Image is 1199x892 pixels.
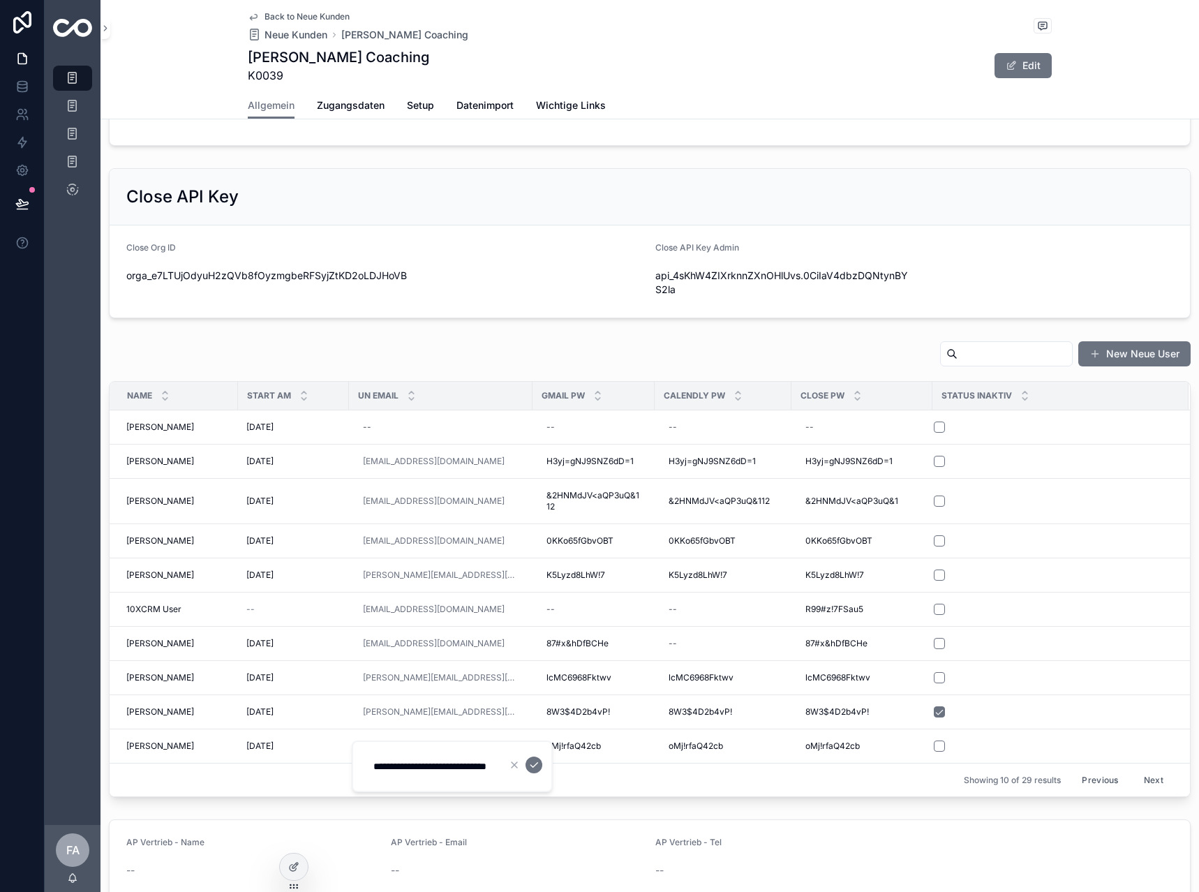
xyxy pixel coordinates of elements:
a: -- [246,604,341,615]
a: K5Lyzd8LhW!7 [541,564,646,586]
span: [DATE] [246,456,274,467]
a: oMj!rfaQ42cb [800,735,924,757]
a: 87#x&hDfBCHe [800,632,924,655]
span: [DATE] [246,741,274,752]
a: [DATE] [246,422,341,433]
a: [PERSON_NAME] [126,706,230,718]
a: -- [663,598,783,620]
span: 8W3$4D2b4vP! [805,706,869,718]
span: UN Email [358,390,399,401]
a: [EMAIL_ADDRESS][DOMAIN_NAME] [357,632,524,655]
a: 87#x&hDfBCHe [541,632,646,655]
div: -- [363,422,371,433]
span: &2HNMdJV<aQP3uQ&112 [546,490,641,512]
a: -- [663,416,783,438]
span: K0039 [248,67,429,84]
a: H3yj=gNJ9SNZ6dD=1 [541,450,646,473]
span: Gmail Pw [542,390,585,401]
span: FA [66,842,80,858]
a: lcMC6968Fktwv [541,667,646,689]
a: lcMC6968Fktwv [800,667,924,689]
span: Showing 10 of 29 results [964,775,1061,786]
span: lcMC6968Fktwv [546,672,611,683]
a: [PERSON_NAME] [126,422,230,433]
div: -- [669,422,677,433]
span: Status Inaktiv [941,390,1012,401]
span: lcMC6968Fktwv [669,672,733,683]
a: &2HNMdJV<aQP3uQ&112 [541,484,646,518]
a: K5Lyzd8LhW!7 [800,564,924,586]
span: [PERSON_NAME] [126,741,194,752]
a: [DATE] [246,496,341,507]
a: 0KKo65fGbvOBT [663,530,783,552]
a: Zugangsdaten [317,93,385,121]
span: [DATE] [246,535,274,547]
span: Zugangsdaten [317,98,385,112]
span: Close Pw [800,390,844,401]
span: [DATE] [246,496,274,507]
div: -- [546,604,555,615]
a: [EMAIL_ADDRESS][DOMAIN_NAME] [363,604,505,615]
a: [PERSON_NAME] [126,456,230,467]
a: 0KKo65fGbvOBT [800,530,924,552]
a: [PERSON_NAME] [126,672,230,683]
span: H3yj=gNJ9SNZ6dD=1 [805,456,893,467]
a: 8W3$4D2b4vP! [541,701,646,723]
span: oMj!rfaQ42cb [669,741,723,752]
span: 8W3$4D2b4vP! [669,706,732,718]
img: App logo [53,19,92,37]
div: -- [669,604,677,615]
a: [DATE] [246,456,341,467]
span: [PERSON_NAME] [126,422,194,433]
span: 87#x&hDfBCHe [805,638,867,649]
a: Back to Neue Kunden [248,11,350,22]
h1: [PERSON_NAME] Coaching [248,47,429,67]
span: Calendly Pw [664,390,725,401]
span: [DATE] [246,706,274,718]
button: Previous [1072,769,1128,791]
a: [EMAIL_ADDRESS][DOMAIN_NAME] [363,496,505,507]
a: [PERSON_NAME] [126,496,230,507]
span: H3yj=gNJ9SNZ6dD=1 [546,456,634,467]
a: [EMAIL_ADDRESS][DOMAIN_NAME] [357,490,524,512]
span: lcMC6968Fktwv [805,672,870,683]
span: K5Lyzd8LhW!7 [805,570,864,581]
span: K5Lyzd8LhW!7 [669,570,727,581]
a: Neue Kunden [248,28,327,42]
a: [DATE] [246,741,341,752]
span: Name [127,390,152,401]
span: Allgemein [248,98,295,112]
span: 0KKo65fGbvOBT [546,535,613,547]
a: Wichtige Links [536,93,606,121]
a: [PERSON_NAME][EMAIL_ADDRESS][DOMAIN_NAME] [363,570,519,581]
span: [DATE] [246,638,274,649]
a: 10XCRM User [126,604,230,615]
span: [PERSON_NAME] [126,706,194,718]
a: oMj!rfaQ42cb [663,735,783,757]
span: 8W3$4D2b4vP! [546,706,610,718]
span: Setup [407,98,434,112]
a: H3yj=gNJ9SNZ6dD=1 [663,450,783,473]
span: 0KKo65fGbvOBT [669,535,736,547]
a: [PERSON_NAME] [126,570,230,581]
span: [PERSON_NAME] [126,570,194,581]
span: api_4sKhW4ZIXrknnZXnOHlUvs.0CiIaV4dbzDQNtynBYS2la [655,269,909,297]
a: New Neue User [1078,341,1191,366]
span: [PERSON_NAME] [126,672,194,683]
div: scrollable content [45,56,100,221]
a: [PERSON_NAME][EMAIL_ADDRESS][DOMAIN_NAME] [363,672,519,683]
span: Start am [247,390,291,401]
a: H3yj=gNJ9SNZ6dD=1 [800,450,924,473]
a: -- [800,416,924,438]
span: -- [391,863,399,877]
a: 8W3$4D2b4vP! [663,701,783,723]
a: -- [541,416,646,438]
span: [DATE] [246,672,274,683]
a: R99#z!7FSau5 [800,598,924,620]
a: lcMC6968Fktwv [663,667,783,689]
span: AP Vertrieb - Email [391,837,467,847]
span: [PERSON_NAME] Coaching [341,28,468,42]
a: 8W3$4D2b4vP! [800,701,924,723]
span: [PERSON_NAME] [126,535,194,547]
button: Next [1134,769,1173,791]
